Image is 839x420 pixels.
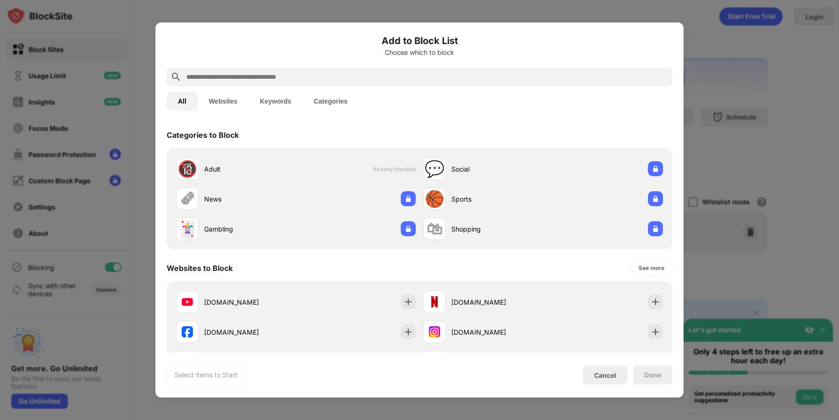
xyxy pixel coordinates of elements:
[451,327,543,337] div: [DOMAIN_NAME]
[175,370,237,380] div: Select Items to Start
[167,263,233,273] div: Websites to Block
[249,92,302,111] button: Keywords
[177,219,197,239] div: 🃏
[425,189,444,209] div: 🏀
[451,224,543,234] div: Shopping
[451,297,543,307] div: [DOMAIN_NAME]
[429,326,440,337] img: favicons
[182,326,193,337] img: favicons
[425,159,444,179] div: 💬
[204,224,296,234] div: Gambling
[451,164,543,174] div: Social
[644,371,661,379] div: Done
[429,296,440,307] img: favicons
[182,296,193,307] img: favicons
[451,194,543,204] div: Sports
[204,164,296,174] div: Adult
[594,371,616,379] div: Cancel
[204,297,296,307] div: [DOMAIN_NAME]
[639,263,664,273] div: See more
[427,219,442,239] div: 🛍
[179,189,195,209] div: 🗞
[167,92,198,111] button: All
[198,92,249,111] button: Websites
[302,92,359,111] button: Categories
[167,34,672,48] h6: Add to Block List
[177,159,197,179] div: 🔞
[373,165,416,172] span: Already blocked
[204,327,296,337] div: [DOMAIN_NAME]
[170,71,182,82] img: search.svg
[204,194,296,204] div: News
[167,130,239,140] div: Categories to Block
[167,49,672,56] div: Choose which to block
